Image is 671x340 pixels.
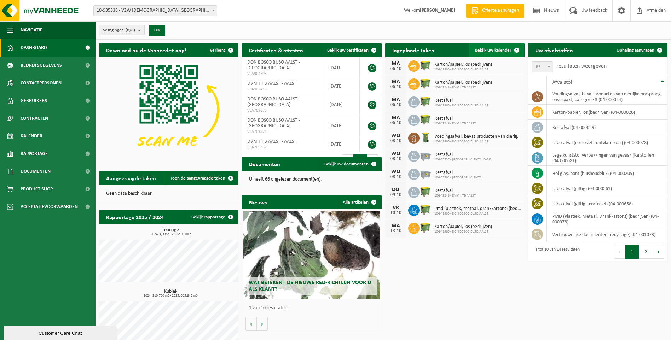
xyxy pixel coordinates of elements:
span: Bedrijfsgegevens [21,57,62,74]
div: 08-10 [389,175,403,180]
span: Vestigingen [103,25,135,36]
span: 10-941965 - DON BOSCO BUSO AALST [434,140,521,144]
button: OK [149,25,165,36]
span: Restafval [434,188,476,194]
td: [DATE] [324,136,360,152]
span: Toon de aangevraagde taken [170,176,225,181]
span: Contracten [21,110,48,127]
a: Bekijk uw kalender [469,43,524,57]
a: Toon de aangevraagde taken [165,171,238,185]
span: 10 [532,61,553,72]
button: Vorige [245,317,257,331]
h3: Tonnage [103,228,238,236]
span: 10-942248 - DVM HTB AALST [434,122,476,126]
td: lege kunststof verpakkingen van gevaarlijke stoffen (04-000081) [547,150,667,166]
img: WB-1100-HPE-GN-50 [420,204,432,216]
span: 10-935538 - VZW PRIESTER DAENS COLLEGE - AALST [94,6,217,16]
span: VLA709673 [247,108,318,113]
span: Afvalstof [552,80,572,85]
td: [DATE] [324,57,360,78]
span: Wat betekent de nieuwe RED-richtlijn voor u als klant? [249,280,371,292]
p: U heeft 66 ongelezen document(en). [249,177,374,182]
span: Dashboard [21,39,47,57]
img: WB-1100-HPE-GN-50 [420,186,432,198]
span: Karton/papier, los (bedrijven) [434,62,492,68]
div: MA [389,97,403,102]
td: restafval (04-000029) [547,120,667,135]
span: DON BOSCO BUSO AALST - [GEOGRAPHIC_DATA] [247,60,300,71]
h2: Nieuws [242,195,274,209]
span: Pmd (plastiek, metaal, drankkartons) (bedrijven) [434,206,521,212]
button: Previous [614,245,625,259]
span: 10-941965 - DON BOSCO BUSO AALST [434,104,488,108]
img: WB-1100-HPE-GN-50 [420,222,432,234]
img: WB-0140-HPE-GN-50 [420,131,432,143]
td: hol glas, bont (huishoudelijk) (04-000209) [547,166,667,181]
div: 1 tot 10 van 14 resultaten [532,244,580,259]
span: 10-942248 - DVM HTB AALST [434,194,476,198]
span: 10-942248 - DVM HTB AALST [434,86,492,90]
span: Verberg [210,48,225,53]
span: Voedingsafval, bevat producten van dierlijke oorsprong, onverpakt, categorie 3 [434,134,521,140]
div: WO [389,169,403,175]
span: VLA904593 [247,71,318,77]
span: Acceptatievoorwaarden [21,198,78,216]
h2: Aangevraagde taken [99,171,163,185]
a: Alle artikelen [337,195,381,209]
a: Wat betekent de nieuwe RED-richtlijn voor u als klant? [243,211,380,299]
div: WO [389,151,403,157]
span: DVM HTB AALST - AALST [247,81,296,86]
span: Product Shop [21,180,53,198]
button: 2 [639,245,653,259]
div: 06-10 [389,66,403,71]
span: Karton/papier, los (bedrijven) [434,224,492,230]
img: WB-2500-GAL-GY-01 [420,168,432,180]
h2: Ingeplande taken [385,43,441,57]
span: 10-935537 - [GEOGRAPHIC_DATA] BASIS [434,158,492,162]
span: Offerte aanvragen [480,7,521,14]
p: Geen data beschikbaar. [106,191,231,196]
div: 10-10 [389,211,403,216]
div: 13-10 [389,229,403,234]
td: PMD (Plastiek, Metaal, Drankkartons) (bedrijven) (04-000978) [547,211,667,227]
div: DO [389,187,403,193]
span: Kalender [21,127,42,145]
a: Bekijk uw certificaten [322,43,381,57]
span: Bekijk uw kalender [475,48,511,53]
span: Documenten [21,163,51,180]
span: 2024: 210,700 m3 - 2025: 365,840 m3 [103,294,238,298]
span: Contactpersonen [21,74,62,92]
span: Gebruikers [21,92,47,110]
span: 10 [532,62,553,72]
img: Download de VHEPlus App [99,57,238,162]
span: VLA902413 [247,87,318,92]
img: WB-1100-HPE-GN-50 [420,95,432,107]
div: 06-10 [389,121,403,125]
span: Bekijk uw documenten [324,162,369,166]
iframe: chat widget [4,324,118,340]
div: 08-10 [389,139,403,143]
span: VLA709337 [247,145,318,150]
td: [DATE] [324,78,360,94]
div: 06-10 [389,84,403,89]
span: DON BOSCO BUSO AALST - [GEOGRAPHIC_DATA] [247,96,300,107]
span: Restafval [434,170,482,176]
span: 10-941965 - DON BOSCO BUSO AALST [434,68,492,72]
button: Vestigingen(8/8) [99,25,145,35]
img: WB-1100-HPE-GN-50 [420,59,432,71]
p: 1 van 10 resultaten [249,306,378,311]
img: WB-1100-HPE-GN-50 [420,77,432,89]
a: Bekijk uw documenten [319,157,381,171]
a: Ophaling aanvragen [611,43,667,57]
h2: Download nu de Vanheede+ app! [99,43,193,57]
h3: Kubiek [103,289,238,298]
img: WB-1100-HPE-GN-50 [420,113,432,125]
span: Karton/papier, los (bedrijven) [434,80,492,86]
button: 1 [625,245,639,259]
span: DVM HTB AALST - AALST [247,139,296,144]
td: voedingsafval, bevat producten van dierlijke oorsprong, onverpakt, categorie 3 (04-000024) [547,89,667,105]
div: 08-10 [389,157,403,162]
count: (8/8) [126,28,135,33]
span: Restafval [434,152,492,158]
